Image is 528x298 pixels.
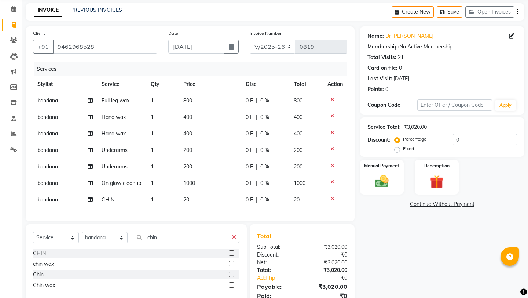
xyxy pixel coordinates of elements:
[33,281,55,289] div: Chin wax
[367,86,384,93] div: Points:
[302,259,353,266] div: ₹3,020.00
[260,179,269,187] span: 0 %
[367,136,390,144] div: Discount:
[256,146,257,154] span: |
[37,97,58,104] span: bandana
[246,113,253,121] span: 0 F
[417,99,492,111] input: Enter Offer / Coupon Code
[367,43,517,51] div: No Active Membership
[151,163,154,170] span: 1
[183,180,195,186] span: 1000
[392,6,434,18] button: Create New
[367,64,397,72] div: Card on file:
[183,130,192,137] span: 400
[183,163,192,170] span: 200
[246,130,253,138] span: 0 F
[256,196,257,204] span: |
[33,40,54,54] button: +91
[102,163,128,170] span: Underarms
[256,163,257,171] span: |
[256,113,257,121] span: |
[367,43,399,51] div: Membership:
[260,97,269,105] span: 0 %
[294,180,305,186] span: 1000
[302,282,353,291] div: ₹3,020.00
[246,146,253,154] span: 0 F
[294,130,302,137] span: 400
[183,97,192,104] span: 800
[426,174,448,190] img: _gift.svg
[294,163,302,170] span: 200
[183,114,192,120] span: 400
[437,6,462,18] button: Save
[302,243,353,251] div: ₹3,020.00
[37,163,58,170] span: bandana
[294,97,302,104] span: 800
[151,130,154,137] span: 1
[364,163,399,169] label: Manual Payment
[260,163,269,171] span: 0 %
[37,130,58,137] span: bandana
[398,54,404,61] div: 21
[323,76,347,92] th: Action
[294,147,302,153] span: 200
[33,271,45,279] div: Chin.
[385,32,433,40] a: Dr [PERSON_NAME]
[151,196,154,203] span: 1
[252,282,302,291] div: Payable:
[294,114,302,120] span: 400
[37,196,58,203] span: bandana
[151,180,154,186] span: 1
[37,114,58,120] span: bandana
[33,30,45,37] label: Client
[367,75,392,83] div: Last Visit:
[102,180,141,186] span: On glow cleanup
[289,76,323,92] th: Total
[302,266,353,274] div: ₹3,020.00
[53,40,157,54] input: Search by Name/Mobile/Email/Code
[102,196,114,203] span: CHIN
[252,274,311,282] a: Add Tip
[151,114,154,120] span: 1
[246,163,253,171] span: 0 F
[246,97,253,105] span: 0 F
[302,251,353,259] div: ₹0
[97,76,146,92] th: Service
[311,274,353,282] div: ₹0
[393,75,409,83] div: [DATE]
[260,196,269,204] span: 0 %
[33,260,54,268] div: chin wax
[179,76,241,92] th: Price
[399,64,402,72] div: 0
[385,86,388,93] div: 0
[260,130,269,138] span: 0 %
[367,123,401,131] div: Service Total:
[404,123,427,131] div: ₹3,020.00
[102,114,126,120] span: Hand wax
[151,147,154,153] span: 1
[465,6,514,18] button: Open Invoices
[37,180,58,186] span: bandana
[102,130,126,137] span: Hand wax
[246,179,253,187] span: 0 F
[252,243,302,251] div: Sub Total:
[495,100,516,111] button: Apply
[256,130,257,138] span: |
[260,146,269,154] span: 0 %
[256,97,257,105] span: |
[367,32,384,40] div: Name:
[146,76,179,92] th: Qty
[168,30,178,37] label: Date
[183,147,192,153] span: 200
[34,62,353,76] div: Services
[371,174,393,189] img: _cash.svg
[70,7,122,13] a: PREVIOUS INVOICES
[151,97,154,104] span: 1
[34,4,62,17] a: INVOICE
[257,232,274,240] span: Total
[256,179,257,187] span: |
[252,259,302,266] div: Net:
[37,147,58,153] span: bandana
[367,54,396,61] div: Total Visits:
[183,196,189,203] span: 20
